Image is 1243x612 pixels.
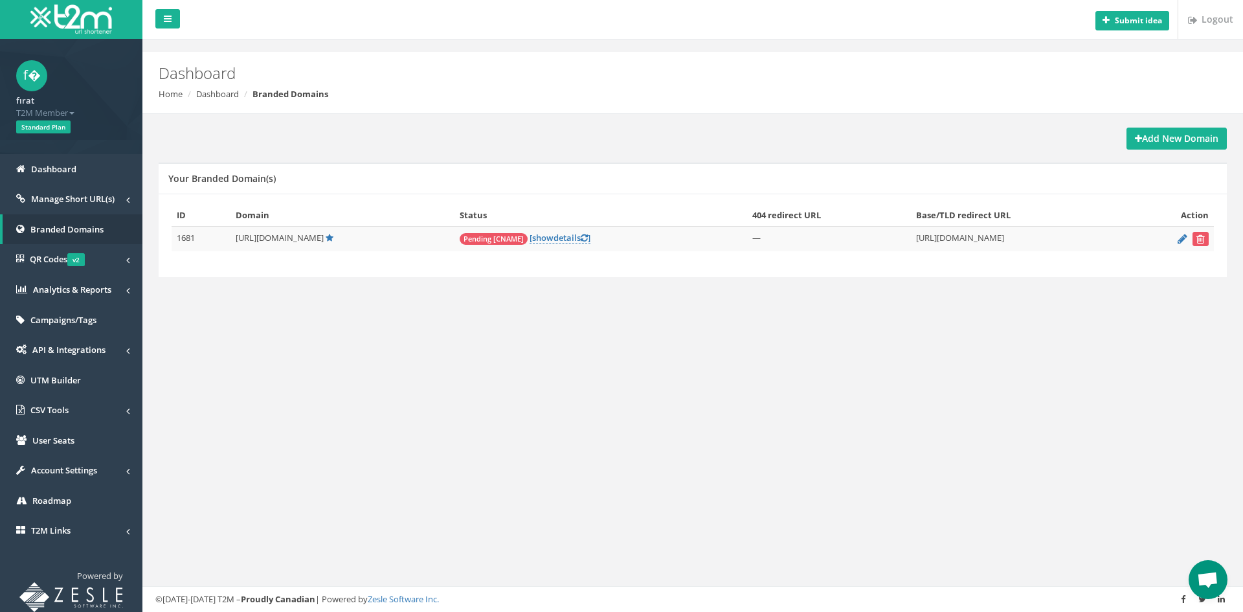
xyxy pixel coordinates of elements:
[77,570,123,582] span: Powered by
[1095,11,1169,30] button: Submit idea
[155,593,1230,606] div: ©[DATE]-[DATE] T2M – | Powered by
[159,65,1046,82] h2: Dashboard
[30,314,96,326] span: Campaigns/Tags
[326,232,333,244] a: Default
[747,204,911,227] th: 404 redirect URL
[32,495,71,506] span: Roadmap
[172,227,230,252] td: 1681
[31,525,71,536] span: T2M Links
[31,163,76,175] span: Dashboard
[159,88,183,100] a: Home
[532,232,554,244] span: show
[67,253,85,266] span: v2
[16,95,34,106] strong: fırat
[252,88,328,100] strong: Branded Domains
[30,253,85,265] span: QR Codes
[30,374,81,386] span: UTM Builder
[230,204,454,227] th: Domain
[16,60,47,91] span: f�
[530,232,590,244] a: [showdetails]
[16,107,126,119] span: T2M Member
[16,120,71,133] span: Standard Plan
[172,204,230,227] th: ID
[168,174,276,183] h5: Your Branded Domain(s)
[236,232,324,244] span: [URL][DOMAIN_NAME]
[196,88,239,100] a: Dashboard
[368,593,439,605] a: Zesle Software Inc.
[33,284,111,295] span: Analytics & Reports
[1126,128,1227,150] a: Add New Domain
[30,5,112,34] img: T2M
[30,223,104,235] span: Branded Domains
[30,404,69,416] span: CSV Tools
[32,435,74,446] span: User Seats
[454,204,747,227] th: Status
[32,344,106,356] span: API & Integrations
[31,464,97,476] span: Account Settings
[911,227,1128,252] td: [URL][DOMAIN_NAME]
[747,227,911,252] td: —
[19,582,123,612] img: T2M URL Shortener powered by Zesle Software Inc.
[1135,132,1218,144] strong: Add New Domain
[1115,15,1162,26] b: Submit idea
[1189,560,1227,599] div: Open chat
[911,204,1128,227] th: Base/TLD redirect URL
[31,193,115,205] span: Manage Short URL(s)
[241,593,315,605] strong: Proudly Canadian
[460,233,528,245] span: Pending [CNAME]
[16,91,126,119] a: fırat T2M Member
[1128,204,1214,227] th: Action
